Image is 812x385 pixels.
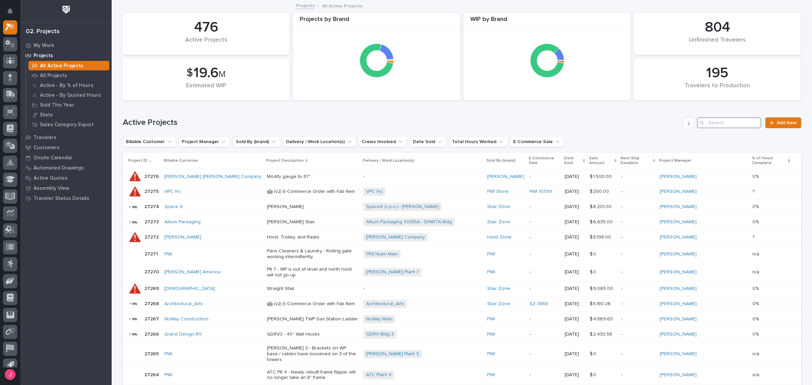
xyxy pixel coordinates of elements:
[366,204,439,210] a: SpaceX (c.p.u.) - [PERSON_NAME]
[565,174,584,180] p: [DATE]
[366,351,419,357] a: [PERSON_NAME] Plant 3
[233,136,280,147] button: Sold By (brand)
[164,189,181,195] a: VPC Inc
[590,330,613,337] p: $ 2,430.58
[590,300,612,307] p: $ 5,180.26
[529,286,560,292] p: -
[33,155,73,161] p: Onsite Calendar
[487,372,495,378] a: PWI
[40,73,67,79] p: All Projects
[123,366,801,384] tr: 2726427264 PWI ATC Plt 4 - Newly rebuilt frame flipper will no longer take an 8" frameATC Plant 4...
[621,234,654,240] p: -
[590,268,597,275] p: $ 0
[366,251,398,257] a: FRSTeam Main
[487,332,495,337] a: PWI
[366,372,391,378] a: ATC Plant 4
[366,269,419,275] a: [PERSON_NAME] Plant 7
[20,142,112,153] a: Customers
[621,332,654,337] p: -
[26,90,112,100] a: Active - By Quoted Hours
[123,118,681,128] h1: Active Projects
[123,136,176,147] button: Billable Customer
[179,136,230,147] button: Project Manager
[510,136,564,147] button: E-Commerce Sale
[26,100,112,110] a: Sold This Year
[128,157,148,164] p: Project ID
[645,37,789,51] div: Unfinished Travelers
[164,372,172,378] a: PWI
[267,219,358,225] p: [PERSON_NAME] Stair
[33,53,53,59] p: Projects
[590,218,614,225] p: $ 6,635.00
[529,174,560,180] p: -
[752,155,786,167] p: % of Hours Complete
[366,219,452,225] a: Altium Packaging 10085A - SPARTA Bldg
[487,316,495,322] a: PWI
[267,286,358,292] p: Straight Stair
[144,300,160,307] p: 27268
[487,234,512,240] a: Hoist Zone
[123,263,801,281] tr: 2727027270 [PERSON_NAME] America Plt 7 - WP is out of level and north hoist will not go up[PERSON...
[164,301,203,307] a: Architectural_Arts
[590,187,610,195] p: $ 200.00
[164,234,201,240] a: [PERSON_NAME]
[26,71,112,80] a: All Projects
[590,203,613,210] p: $ 6,201.00
[164,219,201,225] a: Altium Packaging
[123,327,801,342] tr: 2726627266 Grand Design RV GDRV3 - 40" Wall HooksGDRV Bldg 3 PWI -[DATE]$ 2,430.58$ 2,430.58 -[PE...
[186,67,193,80] span: $
[123,312,801,327] tr: 2726727267 NuWay Construction [PERSON_NAME] TWP Gas Station LadderNuWay Main PWI -[DATE]$ 4,869.6...
[529,189,552,195] a: PWI 10399
[660,301,697,307] a: [PERSON_NAME]
[660,234,697,240] a: [PERSON_NAME]
[20,50,112,61] a: Projects
[363,157,414,164] p: Delivery / Work Location(s)
[366,332,394,337] a: GDRV Bldg 3
[60,3,72,16] img: Workspace Logo
[26,81,112,90] a: Active - By % of Hours
[529,234,560,240] p: -
[267,189,358,195] p: 🤖 (v2) E-Commerce Order with Fab Item
[565,351,584,357] p: [DATE]
[697,117,761,128] input: Search
[660,372,697,378] a: [PERSON_NAME]
[267,369,358,381] p: ATC Plt 4 - Newly rebuilt frame flipper will no longer take an 8" frame
[267,234,358,240] p: Hoist, Trolley, and Radio
[144,268,160,275] p: 27270
[645,82,789,96] div: Travelers to Production
[267,267,358,278] p: Plt 7 - WP is out of level and north hoist will not go up
[267,301,358,307] p: 🤖 (v2) E-Commerce Order with Fab Item
[293,16,460,27] div: Projects by Brand
[621,372,654,378] p: -
[590,233,612,240] p: $ 8,198.00
[144,187,160,195] p: 27275
[487,251,495,257] a: PWI
[267,316,358,322] p: [PERSON_NAME] TWP Gas Station Ladder
[33,145,60,151] p: Customers
[322,2,362,9] p: All Active Projects
[410,136,446,147] button: Date Sold
[565,219,584,225] p: [DATE]
[590,315,614,322] p: $ 4,869.63
[590,173,613,180] p: $ 1,500.00
[144,233,160,240] p: 27272
[590,285,614,292] p: $ 9,065.00
[20,183,112,193] a: Assembly View
[194,66,219,80] span: 19.6
[529,316,560,322] p: -
[660,189,697,195] a: [PERSON_NAME]
[529,269,560,275] p: -
[144,218,160,225] p: 27273
[40,83,93,89] p: Active - By % of Hours
[565,189,584,195] p: [DATE]
[164,269,220,275] a: [PERSON_NAME] America
[645,19,789,36] div: 804
[219,70,226,79] span: M
[449,136,507,147] button: Total Hours Worked
[487,174,524,180] a: [PERSON_NAME]
[660,251,697,257] a: [PERSON_NAME]
[565,316,584,322] p: [DATE]
[123,169,801,184] tr: 2727627276 [PERSON_NAME] [PERSON_NAME] Company Modify gauge to 87"-[PERSON_NAME] -[DATE]$ 1,500.0...
[529,204,560,210] p: -
[529,372,560,378] p: -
